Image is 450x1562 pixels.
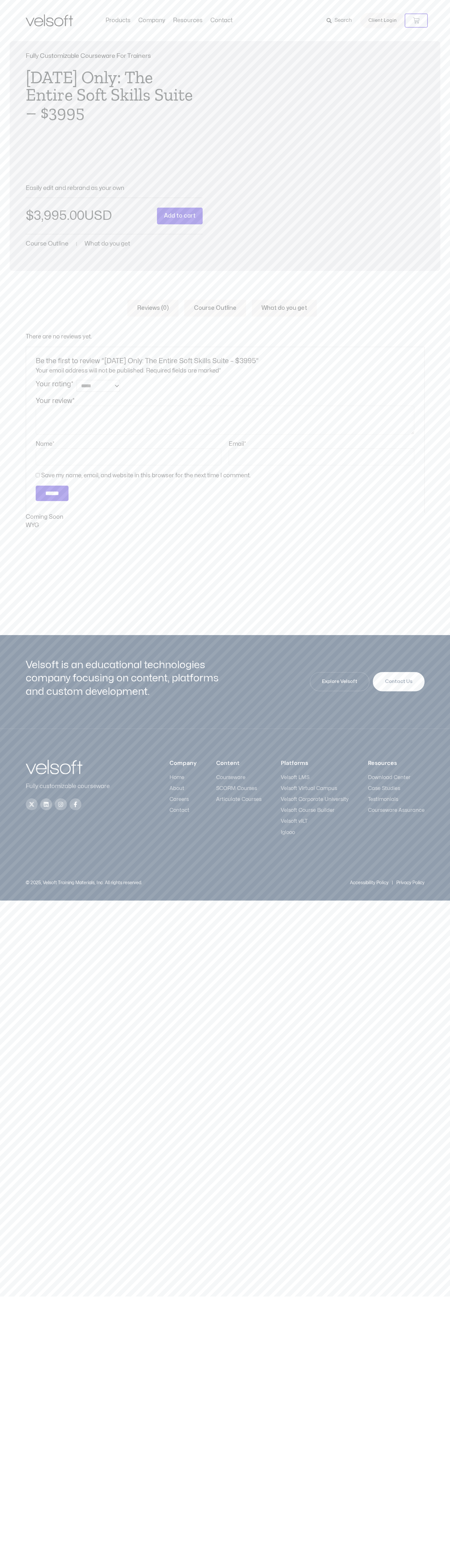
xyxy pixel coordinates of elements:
[281,830,349,836] a: Iglooo
[310,672,370,691] a: Explore Velsoft
[26,14,73,26] img: Velsoft Training Materials
[207,17,236,24] a: ContactMenu Toggle
[216,796,262,803] a: Articulate Courses
[368,796,425,803] a: Testimonials
[368,785,425,792] a: Case Studies
[36,398,78,404] label: Your review
[281,830,295,836] span: Iglooo
[170,760,197,767] h3: Company
[170,775,197,781] a: Home
[281,818,308,824] span: Velsoft vILT
[368,807,425,813] a: Courseware Assurance
[281,818,349,824] a: Velsoft vILT
[360,13,405,28] a: Client Login
[36,380,77,392] label: Your rating
[26,69,203,121] h1: [DATE] Only: The Entire Soft Skills Suite – $3995
[85,241,130,247] a: What do you get
[350,881,389,885] a: Accessibility Policy
[281,785,337,792] span: Velsoft Virtual Campus
[26,782,120,791] p: Fully customizable courseware
[396,881,425,885] a: Privacy Policy
[184,300,246,317] a: Course Outline
[385,678,412,686] span: Contact Us
[170,807,189,813] span: Contact
[392,881,393,885] p: |
[26,210,84,222] bdi: 3,995.00
[169,17,207,24] a: ResourcesMenu Toggle
[373,672,425,691] a: Contact Us
[216,760,262,767] h3: Content
[216,785,262,792] a: SCORM Courses
[216,785,257,792] span: SCORM Courses
[335,16,352,25] span: Search
[134,17,169,24] a: CompanyMenu Toggle
[281,760,349,767] h3: Platforms
[26,513,425,521] div: Coming Soon
[281,785,349,792] a: Velsoft Virtual Campus
[322,678,357,686] span: Explore Velsoft
[36,440,68,448] label: Name
[368,775,425,781] a: Download Center
[368,760,425,767] h3: Resources
[281,796,349,803] a: Velsoft Corporate University
[281,807,335,813] span: Velsoft Course Builder
[102,17,134,24] a: ProductsMenu Toggle
[26,881,142,885] p: © 2025, Velsoft Training Materials, Inc. All rights reserved.
[127,300,179,317] a: Reviews (0)
[26,521,425,530] p: WYG
[170,807,197,813] a: Contact
[170,796,197,803] a: Careers
[26,332,425,341] p: There are no reviews yet.
[229,440,261,448] label: Email
[102,17,236,24] nav: Menu
[26,210,34,222] span: $
[252,300,317,317] a: What do you get
[36,358,259,364] span: Be the first to review “[DATE] Only: The Entire Soft Skills Suite – $3995”
[216,775,262,781] a: Courseware
[157,208,203,225] button: Add to cart
[281,807,349,813] a: Velsoft Course Builder
[326,15,356,26] a: Search
[216,775,245,781] span: Courseware
[170,785,197,792] a: About
[26,185,203,191] p: Easily edit and rebrand as your own
[26,53,203,59] p: Fully Customizable Courseware For Trainers
[36,368,145,373] span: Your email address will not be published.
[281,775,309,781] span: Velsoft LMS
[368,16,397,25] span: Client Login
[170,796,189,803] span: Careers
[281,775,349,781] a: Velsoft LMS
[368,775,410,781] span: Download Center
[26,241,69,247] a: Course Outline
[146,368,221,373] span: Required fields are marked
[170,775,184,781] span: Home
[26,658,224,698] h2: Velsoft is an educational technologies company focusing on content, platforms and custom developm...
[41,473,251,478] label: Save my name, email, and website in this browser for the next time I comment.
[368,796,398,803] span: Testimonials
[368,785,400,792] span: Case Studies
[170,785,184,792] span: About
